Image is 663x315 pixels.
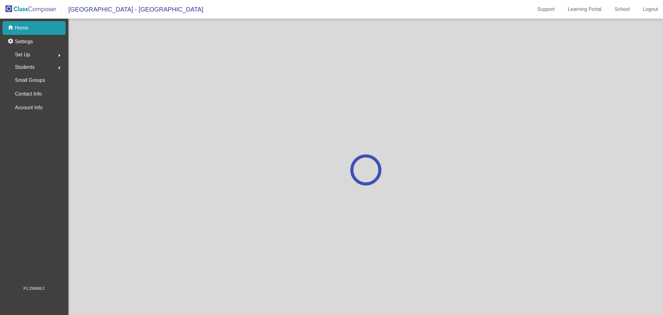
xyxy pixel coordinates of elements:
mat-icon: settings [7,38,15,45]
a: Support [532,4,560,14]
p: Contact Info [15,90,42,98]
a: Logout [638,4,663,14]
p: Home [15,24,28,32]
a: School [610,4,635,14]
p: Settings [15,38,33,45]
mat-icon: arrow_right [56,52,63,59]
p: Account Info [15,103,43,112]
mat-icon: home [7,24,15,32]
span: Set Up [15,50,30,59]
a: Learning Portal [563,4,607,14]
span: Students [15,63,35,72]
p: Small Groups [15,76,45,85]
span: [GEOGRAPHIC_DATA] - [GEOGRAPHIC_DATA] [62,4,203,14]
mat-icon: arrow_right [56,64,63,72]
